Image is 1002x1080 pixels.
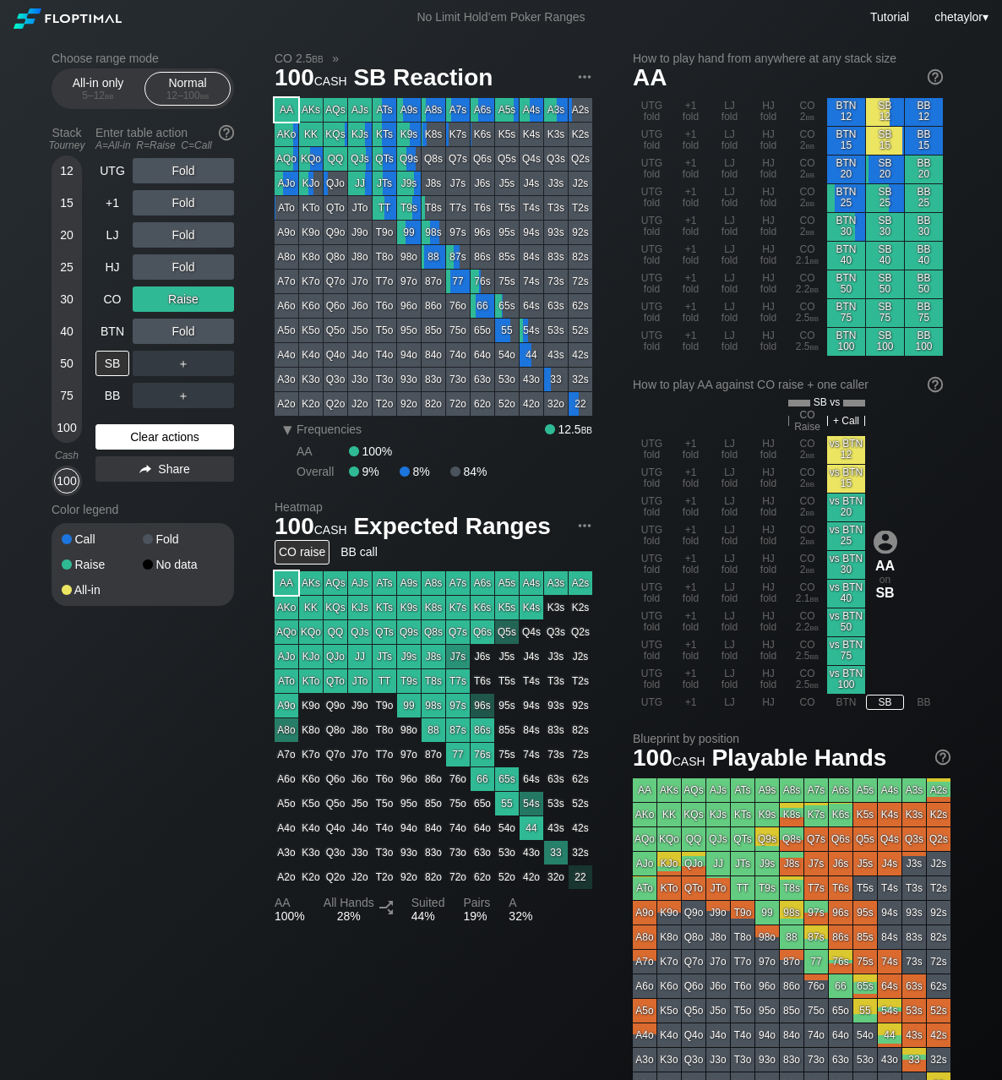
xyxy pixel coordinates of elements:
[711,270,749,298] div: LJ fold
[45,139,89,151] div: Tourney
[544,98,568,122] div: A3s
[422,172,445,195] div: J8s
[373,343,396,367] div: T4o
[495,172,519,195] div: J5s
[544,172,568,195] div: J3s
[495,98,519,122] div: A5s
[569,221,592,244] div: 92s
[633,213,671,241] div: UTG fold
[471,98,494,122] div: A6s
[711,213,749,241] div: LJ fold
[905,270,943,298] div: BB 50
[348,343,372,367] div: J4o
[373,270,396,293] div: T7o
[788,242,826,270] div: CO 2.1
[520,221,543,244] div: 94s
[827,328,865,356] div: BTN 100
[275,196,298,220] div: ATo
[133,351,234,376] div: ＋
[926,68,945,86] img: help.32db89a4.svg
[133,254,234,280] div: Fold
[544,319,568,342] div: 53s
[299,172,323,195] div: KJo
[788,328,826,356] div: CO 2.5
[299,196,323,220] div: KTo
[373,221,396,244] div: T9o
[471,245,494,269] div: 86s
[495,245,519,269] div: 85s
[905,155,943,183] div: BB 20
[672,155,710,183] div: +1 fold
[275,294,298,318] div: A6o
[788,127,826,155] div: CO 2
[299,294,323,318] div: K6o
[810,283,820,295] span: bb
[520,98,543,122] div: A4s
[45,119,89,158] div: Stack
[633,184,671,212] div: UTG fold
[788,155,826,183] div: CO 2
[54,254,79,280] div: 25
[905,299,943,327] div: BB 75
[520,368,543,391] div: 43o
[672,328,710,356] div: +1 fold
[569,147,592,171] div: Q2s
[152,90,223,101] div: 12 – 100
[810,312,820,324] span: bb
[275,319,298,342] div: A5o
[446,343,470,367] div: 74o
[348,221,372,244] div: J9o
[569,343,592,367] div: 42s
[422,147,445,171] div: Q8s
[324,52,348,65] span: »
[633,64,667,90] span: AA
[495,147,519,171] div: Q5s
[806,197,815,209] span: bb
[633,52,943,65] h2: How to play hand from anywhere at any stack size
[827,127,865,155] div: BTN 15
[749,328,787,356] div: HJ fold
[633,155,671,183] div: UTG fold
[495,196,519,220] div: T5s
[866,98,904,126] div: SB 12
[422,270,445,293] div: 87o
[446,294,470,318] div: 76o
[749,299,787,327] div: HJ fold
[870,10,909,24] a: Tutorial
[544,245,568,269] div: 83s
[379,901,393,914] img: Split arrow icon
[397,245,421,269] div: 98o
[633,270,671,298] div: UTG fold
[520,270,543,293] div: 74s
[711,98,749,126] div: LJ fold
[62,559,143,570] div: Raise
[54,190,79,215] div: 15
[569,172,592,195] div: J2s
[866,328,904,356] div: SB 100
[471,123,494,146] div: K6s
[324,368,347,391] div: Q3o
[827,213,865,241] div: BTN 30
[520,123,543,146] div: K4s
[446,123,470,146] div: K7s
[569,98,592,122] div: A2s
[348,172,372,195] div: JJ
[324,196,347,220] div: QTo
[810,341,820,352] span: bb
[62,584,143,596] div: All-in
[397,343,421,367] div: 94o
[806,168,815,180] span: bb
[95,222,129,248] div: LJ
[788,98,826,126] div: CO 2
[422,245,445,269] div: 88
[348,368,372,391] div: J3o
[749,155,787,183] div: HJ fold
[373,319,396,342] div: T5o
[397,270,421,293] div: 97o
[471,319,494,342] div: 65o
[299,319,323,342] div: K5o
[422,196,445,220] div: T8s
[569,245,592,269] div: 82s
[866,127,904,155] div: SB 15
[544,270,568,293] div: 73s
